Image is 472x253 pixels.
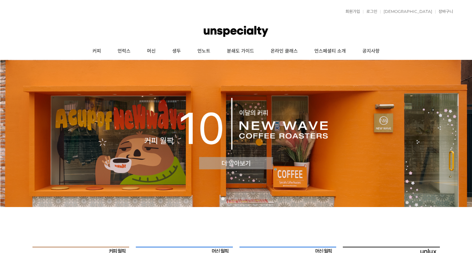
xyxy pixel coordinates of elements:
[164,43,189,60] a: 생두
[241,197,244,200] a: 4
[228,197,231,200] a: 2
[342,10,360,14] a: 회원가입
[235,197,238,200] a: 3
[380,10,432,14] a: [DEMOGRAPHIC_DATA]
[363,10,377,14] a: 로그인
[139,43,164,60] a: 머신
[219,43,262,60] a: 분쇄도 가이드
[204,21,268,41] img: 언스페셜티 몰
[248,197,251,200] a: 5
[84,43,109,60] a: 커피
[354,43,388,60] a: 공지사항
[109,43,139,60] a: 언럭스
[221,197,225,200] a: 1
[306,43,354,60] a: 언스페셜티 소개
[262,43,306,60] a: 온라인 클래스
[189,43,219,60] a: 언노트
[435,10,453,14] a: 장바구니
